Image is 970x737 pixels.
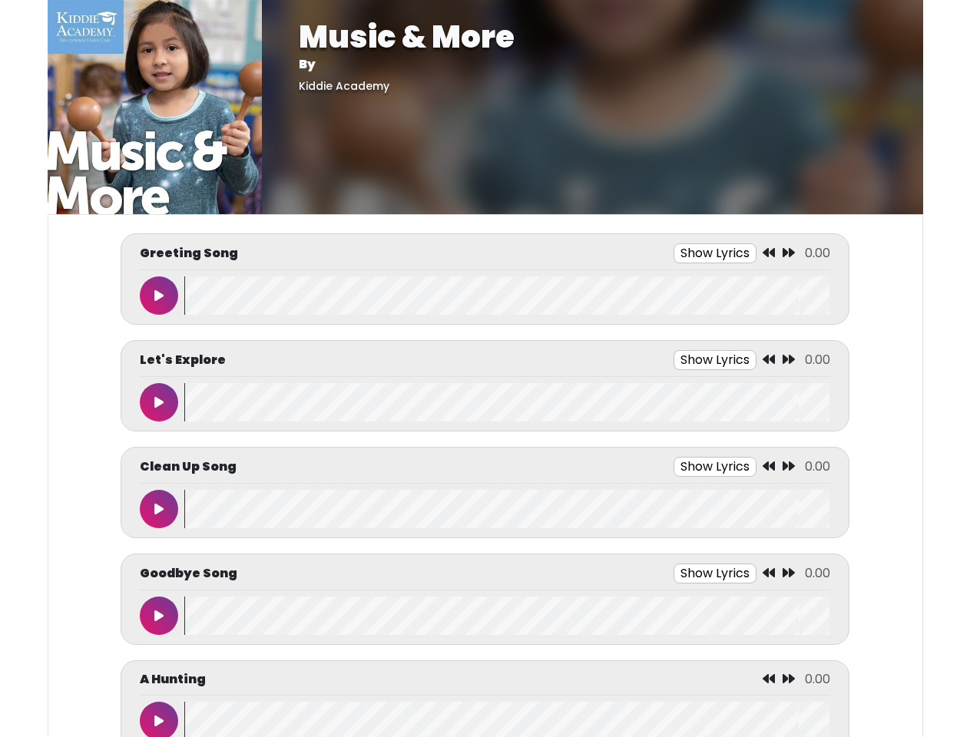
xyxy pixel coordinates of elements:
[805,564,830,582] span: 0.00
[299,80,886,93] h5: Kiddie Academy
[674,457,756,477] button: Show Lyrics
[140,458,237,476] p: Clean Up Song
[805,351,830,368] span: 0.00
[140,670,206,689] p: A Hunting
[299,55,886,74] p: By
[805,670,830,688] span: 0.00
[805,244,830,262] span: 0.00
[674,350,756,370] button: Show Lyrics
[674,563,756,583] button: Show Lyrics
[674,243,756,263] button: Show Lyrics
[299,18,886,55] h1: Music & More
[140,351,226,369] p: Let's Explore
[140,564,237,583] p: Goodbye Song
[140,244,238,263] p: Greeting Song
[805,458,830,475] span: 0.00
